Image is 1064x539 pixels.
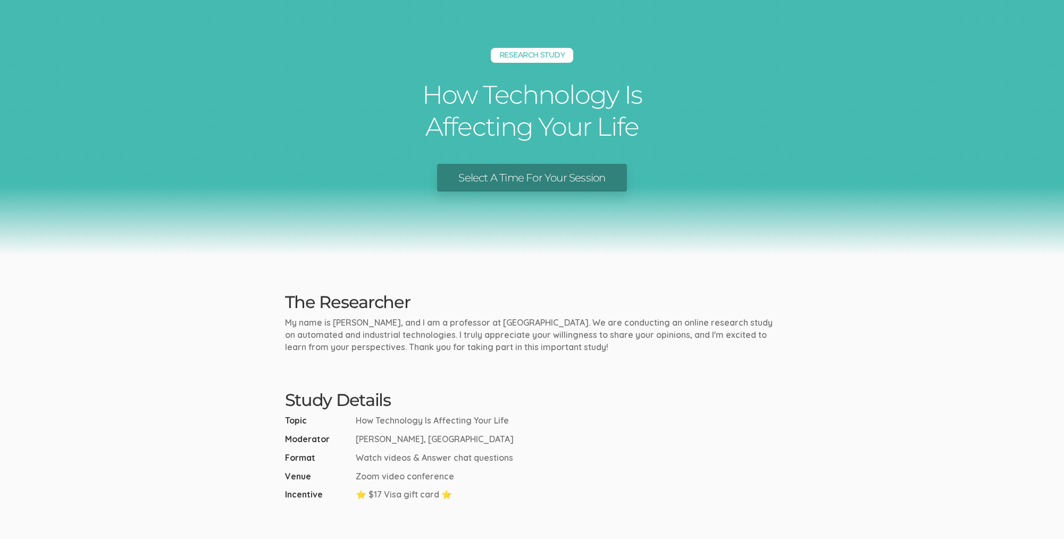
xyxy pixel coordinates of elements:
[285,488,351,501] span: Incentive
[285,452,351,464] span: Format
[356,470,454,483] span: Zoom video conference
[373,79,692,143] h1: How Technology Is Affecting Your Life
[285,293,780,311] h2: The Researcher
[285,433,351,445] span: Moderator
[285,470,351,483] span: Venue
[437,164,626,192] a: Select A Time For Your Session
[285,317,780,353] p: My name is [PERSON_NAME], and I am a professor at [GEOGRAPHIC_DATA]. We are conducting an online ...
[356,433,514,445] span: [PERSON_NAME], [GEOGRAPHIC_DATA]
[356,452,513,464] span: Watch videos & Answer chat questions
[356,488,452,501] span: ⭐ $17 Visa gift card ⭐
[356,414,509,427] span: How Technology Is Affecting Your Life
[285,391,780,409] h2: Study Details
[285,414,351,427] span: Topic
[491,48,573,63] h5: Research Study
